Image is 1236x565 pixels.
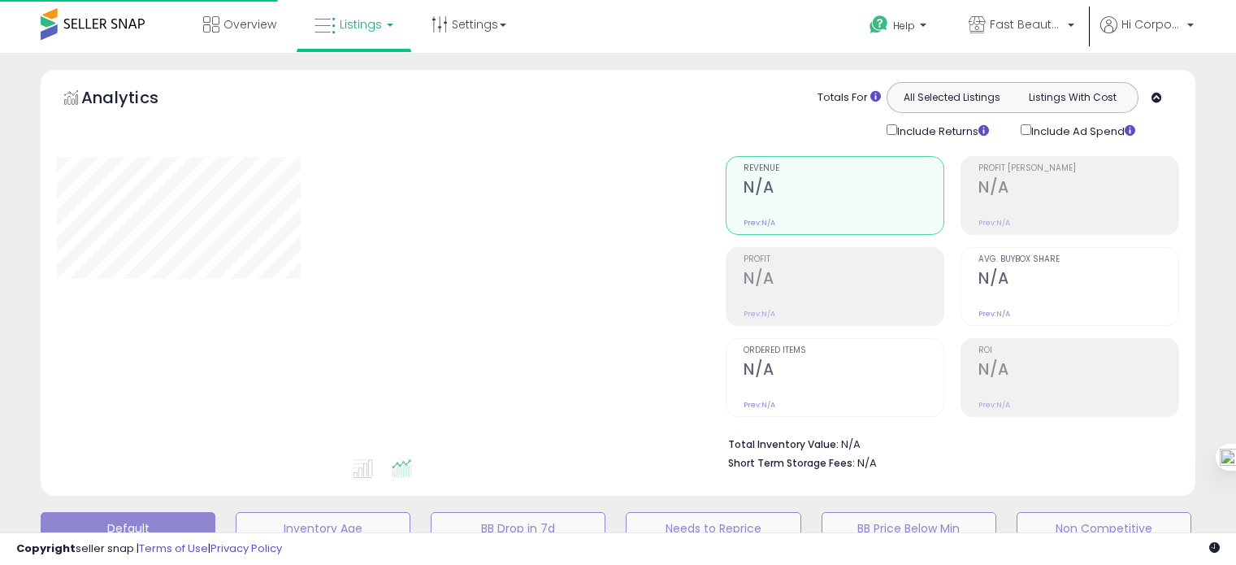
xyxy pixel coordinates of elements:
span: Avg. Buybox Share [978,255,1178,264]
small: Prev: N/A [744,218,775,228]
div: seller snap | | [16,541,282,557]
span: N/A [857,455,877,471]
h2: N/A [744,178,943,200]
li: N/A [728,433,1167,453]
button: Listings With Cost [1012,87,1133,108]
small: Prev: N/A [744,400,775,410]
a: Hi Corporate [1100,16,1194,53]
small: Prev: N/A [978,400,1010,410]
i: Get Help [869,15,889,35]
a: Terms of Use [139,541,208,556]
div: Include Returns [874,121,1008,140]
b: Total Inventory Value: [728,437,839,451]
button: All Selected Listings [891,87,1013,108]
span: Fast Beauty ([GEOGRAPHIC_DATA]) [990,16,1063,33]
button: Non Competitive [1017,512,1191,545]
h2: N/A [744,269,943,291]
span: Overview [223,16,276,33]
span: Listings [340,16,382,33]
span: Hi Corporate [1121,16,1182,33]
small: Prev: N/A [978,309,1010,319]
div: Include Ad Spend [1008,121,1161,140]
strong: Copyright [16,541,76,556]
h2: N/A [744,360,943,382]
h5: Analytics [81,86,190,113]
button: Default [41,512,215,545]
button: Needs to Reprice [626,512,800,545]
div: Totals For [817,90,881,106]
span: ROI [978,346,1178,355]
a: Help [857,2,943,53]
span: Ordered Items [744,346,943,355]
a: Privacy Policy [210,541,282,556]
span: Help [893,19,915,33]
b: Short Term Storage Fees: [728,456,855,470]
button: BB Price Below Min [822,512,996,545]
small: Prev: N/A [744,309,775,319]
h2: N/A [978,269,1178,291]
button: BB Drop in 7d [431,512,605,545]
h2: N/A [978,360,1178,382]
span: Profit [PERSON_NAME] [978,164,1178,173]
span: Revenue [744,164,943,173]
h2: N/A [978,178,1178,200]
button: Inventory Age [236,512,410,545]
small: Prev: N/A [978,218,1010,228]
span: Profit [744,255,943,264]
